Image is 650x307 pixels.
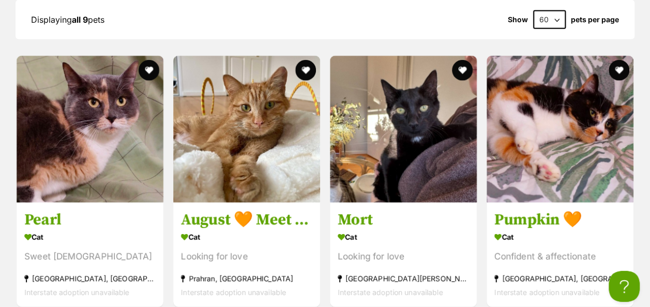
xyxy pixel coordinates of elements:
div: Cat [24,230,156,245]
div: Looking for love [338,250,469,264]
span: Interstate adoption unavailable [338,288,443,297]
h3: Pumpkin 🧡 [494,210,626,230]
div: Cat [181,230,312,245]
span: Interstate adoption unavailable [181,288,286,297]
h3: Pearl [24,210,156,230]
strong: all 9 [72,14,88,25]
div: Cat [338,230,469,245]
img: August 🧡 Meet me @ PETstock Prahran! [173,56,320,203]
h3: Mort [338,210,469,230]
img: Mort [330,56,477,203]
img: Pearl [17,56,163,203]
div: Looking for love [181,250,312,264]
label: pets per page [571,16,619,24]
div: [GEOGRAPHIC_DATA][PERSON_NAME][GEOGRAPHIC_DATA] [338,272,469,286]
span: Interstate adoption unavailable [24,288,129,297]
div: Sweet [DEMOGRAPHIC_DATA] [24,250,156,264]
span: Displaying pets [31,14,104,25]
button: favourite [452,60,473,81]
span: Interstate adoption unavailable [494,288,599,297]
iframe: Help Scout Beacon - Open [609,271,640,302]
img: Pumpkin 🧡 [487,56,633,203]
span: Show [508,16,528,24]
div: Cat [494,230,626,245]
div: Prahran, [GEOGRAPHIC_DATA] [181,272,312,286]
div: [GEOGRAPHIC_DATA], [GEOGRAPHIC_DATA] [24,272,156,286]
h3: August 🧡 Meet me @ PETstock Prahran! [181,210,312,230]
div: Confident & affectionate [494,250,626,264]
button: favourite [609,60,629,81]
button: favourite [295,60,316,81]
button: favourite [139,60,159,81]
div: [GEOGRAPHIC_DATA], [GEOGRAPHIC_DATA] [494,272,626,286]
